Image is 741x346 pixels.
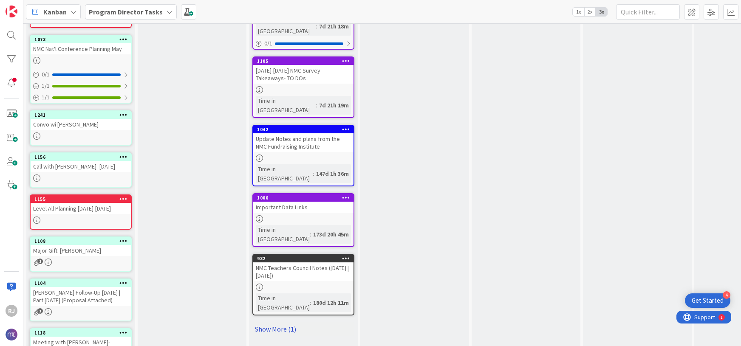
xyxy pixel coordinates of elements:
[31,111,131,130] div: 1241Convo wi [PERSON_NAME]
[252,193,354,247] a: 1006Important Data LinksTime in [GEOGRAPHIC_DATA]:173d 20h 45m
[34,196,131,202] div: 1155
[31,287,131,306] div: [PERSON_NAME] Follow-Up [DATE] | Part [DATE] (Proposal Attached)
[34,37,131,42] div: 1073
[252,56,354,118] a: 1105[DATE]-[DATE] NMC Survey Takeaways- TO DOsTime in [GEOGRAPHIC_DATA]:7d 21h 19m
[685,293,730,308] div: Open Get Started checklist, remaining modules: 4
[30,35,132,104] a: 1073NMC Nat'l Conference Planning May0/11/11/1
[31,237,131,245] div: 1108
[89,8,163,16] b: Program Director Tasks
[31,43,131,54] div: NMC Nat'l Conference Planning May
[316,101,317,110] span: :
[31,195,131,214] div: 1155Level All Planning [DATE]-[DATE]
[257,195,354,201] div: 1006
[34,330,131,336] div: 1118
[253,133,354,152] div: Update Notes and plans from the NMC Fundraising Institute
[34,112,131,118] div: 1241
[256,96,316,115] div: Time in [GEOGRAPHIC_DATA]
[253,262,354,281] div: NMC Teachers Council Notes ([DATE] | [DATE])
[253,194,354,202] div: 1006
[317,101,351,110] div: 7d 21h 19m
[31,203,131,214] div: Level All Planning [DATE]-[DATE]
[42,93,50,102] span: 1 / 1
[252,254,354,315] a: 932NMC Teachers Council Notes ([DATE] | [DATE])Time in [GEOGRAPHIC_DATA]:180d 12h 11m
[253,126,354,133] div: 1042
[253,65,354,84] div: [DATE]-[DATE] NMC Survey Takeaways- TO DOs
[34,238,131,244] div: 1108
[253,194,354,213] div: 1006Important Data Links
[252,322,354,336] a: Show More (1)
[692,296,724,305] div: Get Started
[573,8,584,16] span: 1x
[31,36,131,54] div: 1073NMC Nat'l Conference Planning May
[253,57,354,84] div: 1105[DATE]-[DATE] NMC Survey Takeaways- TO DOs
[6,329,17,340] img: avatar
[30,194,132,230] a: 1155Level All Planning [DATE]-[DATE]
[31,161,131,172] div: Call with [PERSON_NAME]- [DATE]
[31,111,131,119] div: 1241
[253,126,354,152] div: 1042Update Notes and plans from the NMC Fundraising Institute
[256,225,310,244] div: Time in [GEOGRAPHIC_DATA]
[43,7,67,17] span: Kanban
[310,298,311,307] span: :
[31,237,131,256] div: 1108Major Gift: [PERSON_NAME]
[311,230,351,239] div: 173d 20h 45m
[37,308,43,314] span: 1
[31,195,131,203] div: 1155
[257,256,354,262] div: 932
[37,259,43,264] span: 1
[253,202,354,213] div: Important Data Links
[314,169,351,178] div: 147d 1h 36m
[31,92,131,103] div: 1/1
[30,236,132,272] a: 1108Major Gift: [PERSON_NAME]
[584,8,596,16] span: 2x
[253,57,354,65] div: 1105
[257,127,354,132] div: 1042
[6,6,17,17] img: Visit kanbanzone.com
[596,8,607,16] span: 3x
[253,255,354,281] div: 932NMC Teachers Council Notes ([DATE] | [DATE])
[34,154,131,160] div: 1156
[256,293,310,312] div: Time in [GEOGRAPHIC_DATA]
[34,280,131,286] div: 1104
[31,69,131,80] div: 0/1
[31,153,131,172] div: 1156Call with [PERSON_NAME]- [DATE]
[256,17,316,36] div: Time in [GEOGRAPHIC_DATA]
[31,36,131,43] div: 1073
[42,70,50,79] span: 0 / 1
[44,3,46,10] div: 1
[31,81,131,91] div: 1/1
[30,152,132,188] a: 1156Call with [PERSON_NAME]- [DATE]
[31,245,131,256] div: Major Gift: [PERSON_NAME]
[317,22,351,31] div: 7d 21h 18m
[30,278,132,321] a: 1104[PERSON_NAME] Follow-Up [DATE] | Part [DATE] (Proposal Attached)
[256,164,313,183] div: Time in [GEOGRAPHIC_DATA]
[252,125,354,186] a: 1042Update Notes and plans from the NMC Fundraising InstituteTime in [GEOGRAPHIC_DATA]:147d 1h 36m
[42,82,50,90] span: 1 / 1
[30,110,132,146] a: 1241Convo wi [PERSON_NAME]
[31,119,131,130] div: Convo wi [PERSON_NAME]
[257,58,354,64] div: 1105
[310,230,311,239] span: :
[616,4,680,20] input: Quick Filter...
[264,39,272,48] span: 0 / 1
[723,291,730,299] div: 4
[316,22,317,31] span: :
[31,279,131,306] div: 1104[PERSON_NAME] Follow-Up [DATE] | Part [DATE] (Proposal Attached)
[18,1,39,11] span: Support
[31,153,131,161] div: 1156
[311,298,351,307] div: 180d 12h 11m
[313,169,314,178] span: :
[31,329,131,337] div: 1118
[6,305,17,317] div: RJ
[253,38,354,49] div: 0/1
[31,279,131,287] div: 1104
[253,255,354,262] div: 932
